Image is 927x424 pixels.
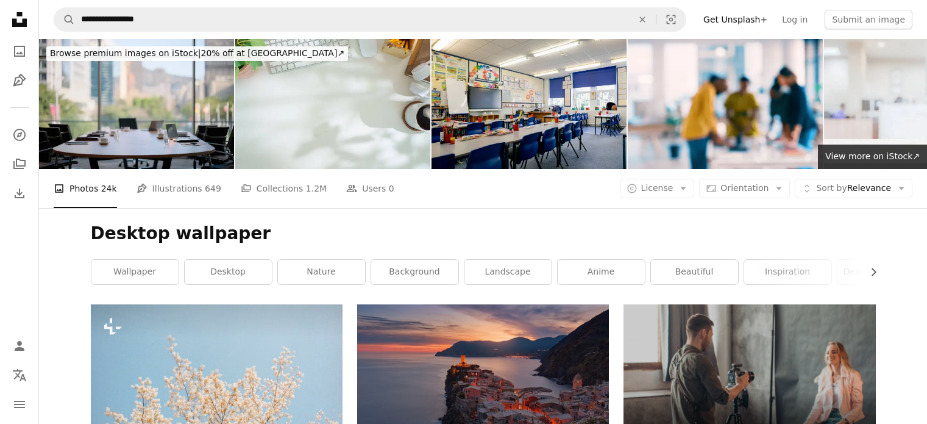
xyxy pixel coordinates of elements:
a: Users 0 [346,169,394,208]
button: Language [7,363,32,387]
button: Menu [7,392,32,417]
a: Download History [7,181,32,206]
button: scroll list to the right [862,260,876,284]
button: License [620,179,695,198]
button: Search Unsplash [54,8,75,31]
span: Relevance [816,182,891,195]
a: Collections [7,152,32,176]
img: Empty Classroom [432,39,627,169]
a: View more on iStock↗ [818,145,927,169]
a: aerial view of village on mountain cliff during orange sunset [357,383,609,393]
a: Browse premium images on iStock|20% off at [GEOGRAPHIC_DATA]↗ [39,39,355,68]
a: desktop background [837,260,925,284]
button: Clear [629,8,656,31]
a: anime [558,260,645,284]
button: Submit an image [825,10,912,29]
img: Blur, meeting and employees for discussion in office, working and job for creative career. People... [628,39,823,169]
span: View more on iStock ↗ [825,151,920,161]
a: a tree with white flowers against a blue sky [91,383,343,393]
a: Log in / Sign up [7,334,32,358]
span: Orientation [720,183,769,193]
a: wallpaper [91,260,179,284]
span: License [641,183,673,193]
a: background [371,260,458,284]
a: nature [278,260,365,284]
a: Explore [7,123,32,147]
h1: Desktop wallpaper [91,223,876,245]
a: Illustrations [7,68,32,93]
a: Log in [775,10,815,29]
a: Photos [7,39,32,63]
span: 20% off at [GEOGRAPHIC_DATA] ↗ [50,48,344,58]
button: Visual search [656,8,686,31]
span: 649 [205,182,221,195]
a: desktop [185,260,272,284]
a: Illustrations 649 [137,169,221,208]
span: Browse premium images on iStock | [50,48,201,58]
a: landscape [464,260,552,284]
span: 0 [389,182,394,195]
a: Get Unsplash+ [696,10,775,29]
button: Orientation [699,179,790,198]
a: inspiration [744,260,831,284]
span: 1.2M [306,182,327,195]
img: Chairs, table and technology in empty boardroom of corporate office for meeting with window view.... [39,39,234,169]
button: Sort byRelevance [795,179,912,198]
form: Find visuals sitewide [54,7,686,32]
a: Collections 1.2M [241,169,327,208]
img: Top view white office desk with keyboard, coffee cup, headphone and stationery. [235,39,430,169]
span: Sort by [816,183,847,193]
a: beautiful [651,260,738,284]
